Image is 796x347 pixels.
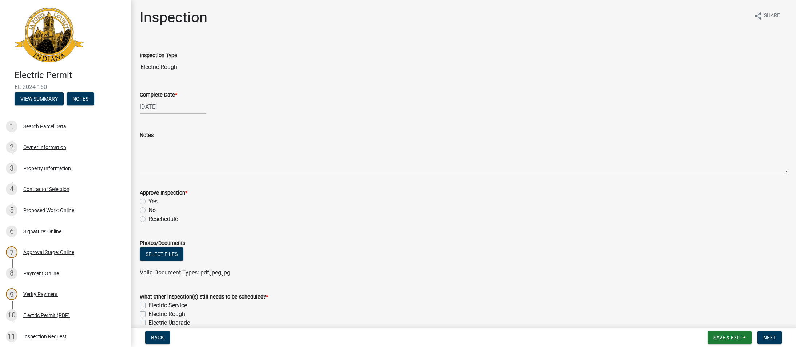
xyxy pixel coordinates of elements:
[708,331,752,344] button: Save & Exit
[6,226,17,237] div: 6
[6,331,17,342] div: 11
[6,288,17,300] div: 9
[6,309,17,321] div: 10
[148,206,156,215] label: No
[15,70,125,81] h4: Electric Permit
[764,12,780,20] span: Share
[23,187,69,192] div: Contractor Selection
[23,271,59,276] div: Payment Online
[6,204,17,216] div: 5
[757,331,782,344] button: Next
[67,92,94,105] button: Notes
[140,241,185,246] label: Photos/Documents
[140,9,207,26] h1: Inspection
[148,197,158,206] label: Yes
[145,331,170,344] button: Back
[140,93,177,98] label: Complete Date
[15,96,64,102] wm-modal-confirm: Summary
[23,208,74,213] div: Proposed Work: Online
[6,121,17,132] div: 1
[763,335,776,340] span: Next
[67,96,94,102] wm-modal-confirm: Notes
[23,292,58,297] div: Verify Payment
[713,335,741,340] span: Save & Exit
[140,269,230,276] span: Valid Document Types: pdf,jpeg,jpg
[140,247,183,261] button: Select files
[15,92,64,105] button: View Summary
[148,319,190,327] label: Electric Upgrade
[23,124,66,129] div: Search Parcel Data
[23,313,70,318] div: Electric Permit (PDF)
[754,12,763,20] i: share
[151,335,164,340] span: Back
[140,191,187,196] label: Approve Inspection
[748,9,786,23] button: shareShare
[15,83,116,90] span: EL-2024-160
[23,250,74,255] div: Approval Stage: Online
[23,166,71,171] div: Property Information
[23,334,67,339] div: Inspection Request
[148,215,178,223] label: Reschedule
[6,246,17,258] div: 7
[6,163,17,174] div: 3
[140,53,177,58] label: Inspection Type
[15,8,84,62] img: La Porte County, Indiana
[6,268,17,279] div: 8
[140,99,206,114] input: mm/dd/yyyy
[140,133,154,138] label: Notes
[6,183,17,195] div: 4
[23,229,61,234] div: Signature: Online
[148,301,187,310] label: Electric Service
[23,145,66,150] div: Owner Information
[140,295,268,300] label: What other inspection(s) still needs to be scheduled?
[148,310,185,319] label: Electric Rough
[6,141,17,153] div: 2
